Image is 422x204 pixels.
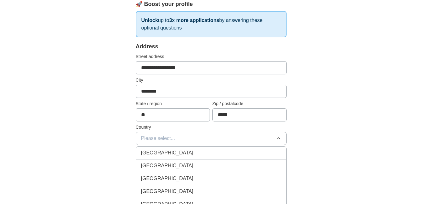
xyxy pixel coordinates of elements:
button: Please select... [136,132,287,145]
label: State / region [136,100,210,107]
div: Address [136,42,287,51]
label: Country [136,124,287,131]
strong: 3x more applications [169,18,219,23]
span: Please select... [141,135,175,142]
strong: Unlock [141,18,158,23]
label: Zip / postalcode [212,100,287,107]
p: up to by answering these optional questions [136,11,287,37]
span: [GEOGRAPHIC_DATA] [141,149,194,157]
span: [GEOGRAPHIC_DATA] [141,175,194,182]
span: [GEOGRAPHIC_DATA] [141,162,194,169]
label: City [136,77,287,83]
label: Street address [136,53,287,60]
span: [GEOGRAPHIC_DATA] [141,188,194,195]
